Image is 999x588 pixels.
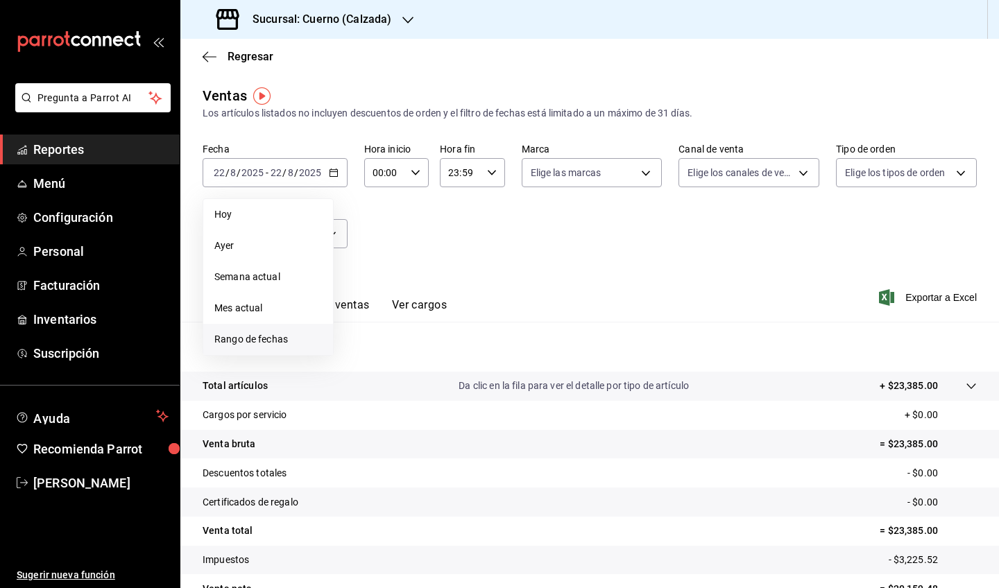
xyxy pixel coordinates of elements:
p: - $3,225.52 [889,553,977,567]
button: Regresar [203,50,273,63]
p: = $23,385.00 [880,437,977,451]
button: open_drawer_menu [153,36,164,47]
span: [PERSON_NAME] [33,474,169,492]
span: Menú [33,174,169,193]
p: Cargos por servicio [203,408,287,422]
label: Tipo de orden [836,144,977,154]
span: Semana actual [214,270,322,284]
p: + $0.00 [905,408,977,422]
span: Elige los tipos de orden [845,166,945,180]
span: Suscripción [33,344,169,363]
span: Ayuda [33,408,151,424]
span: Elige los canales de venta [688,166,794,180]
p: Certificados de regalo [203,495,298,510]
span: Inventarios [33,310,169,329]
p: Da clic en la fila para ver el detalle por tipo de artículo [459,379,689,393]
p: + $23,385.00 [880,379,938,393]
button: Exportar a Excel [882,289,977,306]
span: Sugerir nueva función [17,568,169,582]
button: Ver cargos [392,298,447,322]
p: - $0.00 [907,466,977,481]
span: Elige las marcas [531,166,601,180]
div: Los artículos listados no incluyen descuentos de orden y el filtro de fechas está limitado a un m... [203,106,977,121]
a: Pregunta a Parrot AI [10,101,171,115]
span: Pregunta a Parrot AI [37,91,149,105]
p: Venta bruta [203,437,255,451]
label: Hora fin [440,144,504,154]
input: -- [230,167,237,178]
p: Impuestos [203,553,249,567]
input: -- [287,167,294,178]
span: Rango de fechas [214,332,322,347]
span: / [282,167,287,178]
h3: Sucursal: Cuerno (Calzada) [241,11,391,28]
label: Fecha [203,144,348,154]
span: / [237,167,241,178]
input: ---- [298,167,322,178]
div: Ventas [203,85,247,106]
button: Pregunta a Parrot AI [15,83,171,112]
span: Configuración [33,208,169,227]
span: Regresar [228,50,273,63]
div: navigation tabs [225,298,447,322]
label: Hora inicio [364,144,429,154]
span: - [266,167,268,178]
input: -- [213,167,225,178]
span: Recomienda Parrot [33,440,169,458]
label: Marca [522,144,663,154]
button: Ver ventas [315,298,370,322]
span: Personal [33,242,169,261]
input: ---- [241,167,264,178]
span: Hoy [214,207,322,222]
span: / [225,167,230,178]
span: Reportes [33,140,169,159]
p: - $0.00 [907,495,977,510]
label: Canal de venta [678,144,819,154]
span: Ayer [214,239,322,253]
p: Total artículos [203,379,268,393]
span: Facturación [33,276,169,295]
input: -- [270,167,282,178]
p: Resumen [203,338,977,355]
p: = $23,385.00 [880,524,977,538]
p: Venta total [203,524,253,538]
span: / [294,167,298,178]
p: Descuentos totales [203,466,287,481]
span: Mes actual [214,301,322,315]
img: Tooltip marker [253,87,271,105]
